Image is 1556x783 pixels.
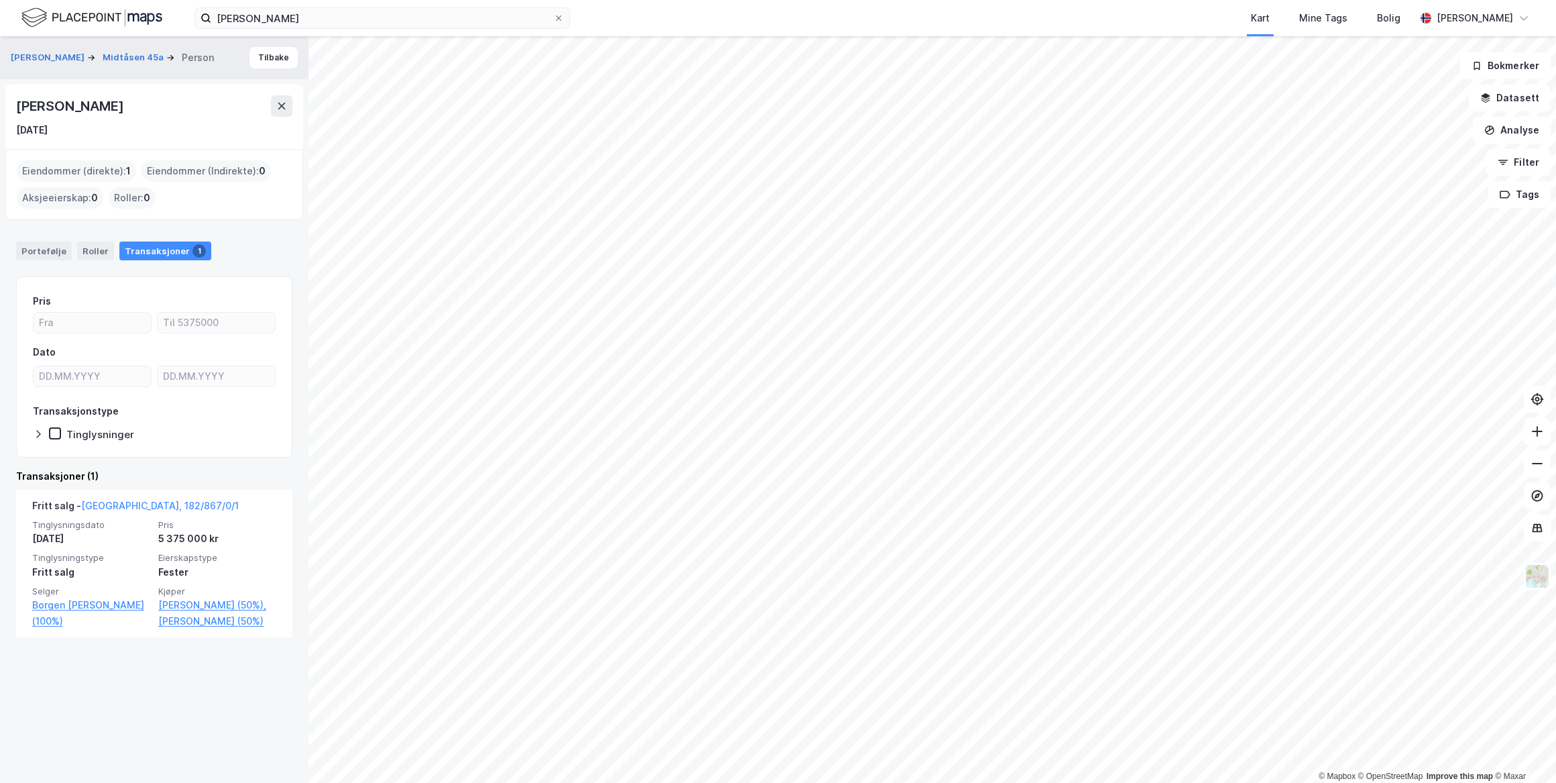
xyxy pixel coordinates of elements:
div: Mine Tags [1299,10,1347,26]
input: Fra [34,313,151,333]
div: Eiendommer (Indirekte) : [142,160,271,182]
div: [PERSON_NAME] [1437,10,1513,26]
span: Kjøper [158,586,276,597]
div: Roller : [109,187,156,209]
div: Transaksjoner [119,242,211,260]
div: [DATE] [16,122,48,138]
a: [GEOGRAPHIC_DATA], 182/867/0/1 [81,500,239,511]
div: Kart [1251,10,1270,26]
span: Tinglysningstype [32,552,150,564]
button: Analyse [1473,117,1551,144]
span: Tinglysningsdato [32,519,150,531]
input: DD.MM.YYYY [158,366,275,386]
button: [PERSON_NAME] [11,51,87,64]
div: Fritt salg - [32,498,239,519]
div: Person [182,50,214,66]
div: 5 375 000 kr [158,531,276,547]
div: Fester [158,564,276,580]
div: Kontrollprogram for chat [1489,719,1556,783]
div: Aksjeeierskap : [17,187,103,209]
a: OpenStreetMap [1358,772,1423,781]
span: 0 [91,190,98,206]
input: Til 5375000 [158,313,275,333]
div: Pris [33,293,51,309]
span: 1 [126,163,131,179]
span: Pris [158,519,276,531]
div: 1 [192,244,206,258]
button: Datasett [1469,85,1551,111]
span: 0 [259,163,266,179]
span: Eierskapstype [158,552,276,564]
div: Dato [33,344,56,360]
button: Midtåsen 45a [103,51,166,64]
button: Filter [1486,149,1551,176]
img: logo.f888ab2527a4732fd821a326f86c7f29.svg [21,6,162,30]
button: Bokmerker [1460,52,1551,79]
div: [PERSON_NAME] [16,95,126,117]
div: Portefølje [16,242,72,260]
div: Bolig [1377,10,1400,26]
a: Borgen [PERSON_NAME] (100%) [32,597,150,629]
a: [PERSON_NAME] (50%) [158,613,276,629]
div: Fritt salg [32,564,150,580]
div: Transaksjonstype [33,403,119,419]
div: [DATE] [32,531,150,547]
input: Søk på adresse, matrikkel, gårdeiere, leietakere eller personer [211,8,553,28]
div: Tinglysninger [66,428,134,441]
div: Transaksjoner (1) [16,468,292,484]
a: Mapbox [1319,772,1355,781]
iframe: Chat Widget [1489,719,1556,783]
span: Selger [32,586,150,597]
div: Eiendommer (direkte) : [17,160,136,182]
div: Roller [77,242,114,260]
img: Z [1524,564,1550,589]
button: Tilbake [249,47,298,68]
a: Improve this map [1427,772,1493,781]
span: 0 [144,190,150,206]
input: DD.MM.YYYY [34,366,151,386]
a: [PERSON_NAME] (50%), [158,597,276,613]
button: Tags [1488,181,1551,208]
